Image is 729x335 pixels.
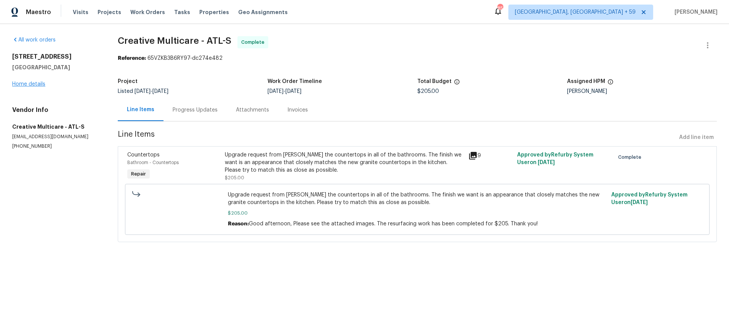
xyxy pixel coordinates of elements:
[12,53,99,61] h2: [STREET_ADDRESS]
[285,89,301,94] span: [DATE]
[127,106,154,113] div: Line Items
[118,36,231,45] span: Creative Multicare - ATL-S
[12,37,56,43] a: All work orders
[12,143,99,150] p: [PHONE_NUMBER]
[12,106,99,114] h4: Vendor Info
[607,79,614,89] span: The hpm assigned to this work order.
[497,5,503,12] div: 855
[228,221,249,227] span: Reason:
[517,152,593,165] span: Approved by Refurby System User on
[238,8,288,16] span: Geo Assignments
[611,192,687,205] span: Approved by Refurby System User on
[118,56,146,61] b: Reference:
[173,106,218,114] div: Progress Updates
[118,89,168,94] span: Listed
[135,89,168,94] span: -
[287,106,308,114] div: Invoices
[538,160,555,165] span: [DATE]
[236,106,269,114] div: Attachments
[671,8,718,16] span: [PERSON_NAME]
[174,10,190,15] span: Tasks
[118,54,717,62] div: 65VZKB3B6RY97-dc274e482
[73,8,88,16] span: Visits
[152,89,168,94] span: [DATE]
[12,123,99,131] h5: Creative Multicare - ATL-S
[228,209,606,217] span: $205.00
[268,79,322,84] h5: Work Order Timeline
[225,151,464,174] div: Upgrade request from [PERSON_NAME] the countertops in all of the bathrooms. The finish we want is...
[249,221,538,227] span: Good afternoon, Please see the attached images. The resurfacing work has been completed for $205....
[127,152,160,158] span: Countertops
[127,160,179,165] span: Bathroom - Countertops
[567,89,717,94] div: [PERSON_NAME]
[12,134,99,140] p: [EMAIL_ADDRESS][DOMAIN_NAME]
[130,8,165,16] span: Work Orders
[618,153,644,161] span: Complete
[268,89,284,94] span: [DATE]
[135,89,151,94] span: [DATE]
[417,89,439,94] span: $205.00
[468,151,513,160] div: 9
[118,79,138,84] h5: Project
[454,79,460,89] span: The total cost of line items that have been proposed by Opendoor. This sum includes line items th...
[228,191,606,206] span: Upgrade request from [PERSON_NAME] the countertops in all of the bathrooms. The finish we want is...
[98,8,121,16] span: Projects
[268,89,301,94] span: -
[417,79,452,84] h5: Total Budget
[567,79,605,84] h5: Assigned HPM
[12,64,99,71] h5: [GEOGRAPHIC_DATA]
[225,175,244,180] span: $205.00
[12,81,45,87] a: Home details
[26,8,51,16] span: Maestro
[118,131,676,145] span: Line Items
[631,200,648,205] span: [DATE]
[199,8,229,16] span: Properties
[515,8,636,16] span: [GEOGRAPHIC_DATA], [GEOGRAPHIC_DATA] + 59
[241,38,268,46] span: Complete
[128,170,149,178] span: Repair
